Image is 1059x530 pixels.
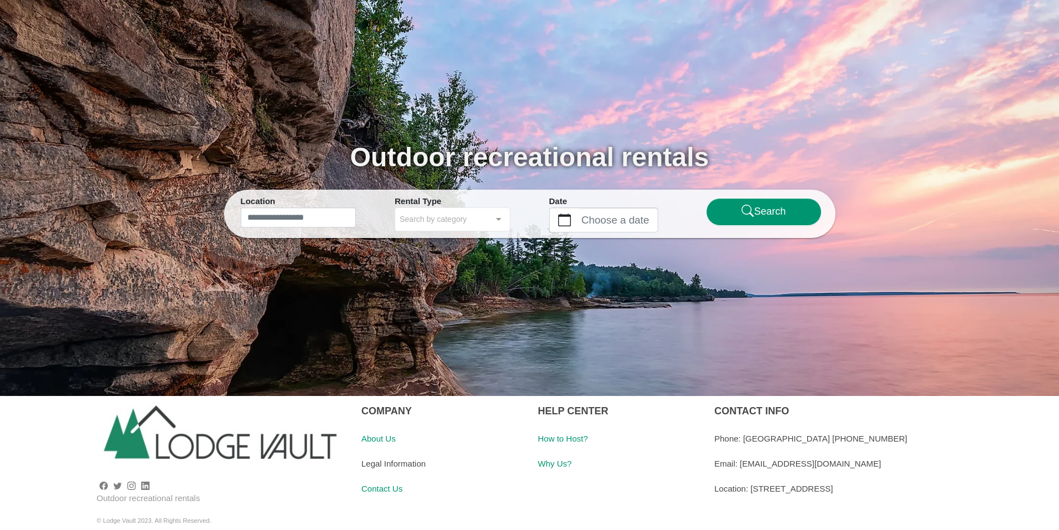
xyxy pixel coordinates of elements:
[97,396,345,480] img: logo-400X135.2418b4bb.jpg
[361,434,396,443] a: About Us
[361,396,521,426] div: COMPANY
[549,195,665,208] div: Date
[538,396,697,426] div: HELP CENTER
[100,482,108,490] svg: facebook
[97,492,345,505] div: Outdoor recreational rentals
[113,482,122,490] svg: twitter
[97,517,211,524] sup: © Lodge Vault 2023. All Rights Reserved.
[350,142,709,172] span: Outdoor recreational rentals
[241,195,356,208] div: Location
[714,451,1051,476] div: Email: [EMAIL_ADDRESS][DOMAIN_NAME]
[141,482,150,490] svg: linkedin
[714,476,1051,501] div: Location: [STREET_ADDRESS]
[579,208,658,232] label: Choose a date
[538,434,588,443] a: How to Host?
[558,214,571,226] svg: calendar
[361,484,402,493] a: Contact Us
[361,451,521,476] div: Legal Information
[538,459,571,468] a: Why Us?
[742,205,754,217] svg: search
[127,482,136,490] svg: instagram
[714,426,1051,451] div: Phone: [GEOGRAPHIC_DATA] [PHONE_NUMBER]
[550,208,579,232] button: calendar
[400,212,467,225] span: Search by category
[714,396,1051,426] div: CONTACT INFO
[395,195,510,208] div: Rental Type
[706,198,822,226] button: searchSearch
